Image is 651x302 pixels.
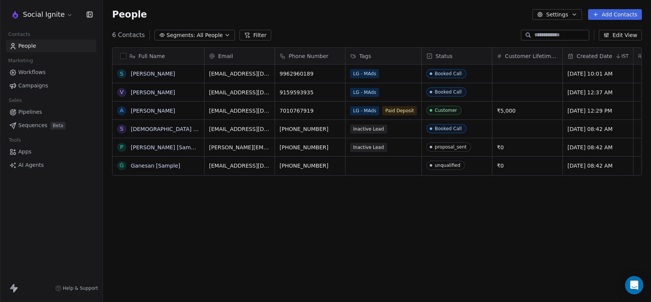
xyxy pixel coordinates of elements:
[5,134,24,146] span: Tools
[113,48,204,64] div: Full Name
[563,48,633,64] div: Created DateIST
[435,108,457,113] div: Customer
[505,52,558,60] span: Customer Lifetime Value
[138,52,165,60] span: Full Name
[382,106,417,115] span: Paid Deposit
[113,65,204,295] div: grid
[204,48,275,64] div: Email
[131,71,175,77] a: [PERSON_NAME]
[120,88,124,96] div: V
[23,10,65,19] span: Social Ignite
[350,124,387,134] span: Inactive Lead
[280,107,341,115] span: 7010767919
[120,161,124,170] div: G
[567,89,628,96] span: [DATE] 12:37 AM
[275,48,345,64] div: Phone Number
[435,89,462,95] div: Booked Call
[50,122,66,129] span: Beta
[625,276,643,294] div: Open Intercom Messenger
[567,70,628,78] span: [DATE] 10:01 AM
[209,162,270,170] span: [EMAIL_ADDRESS][DOMAIN_NAME]
[359,52,371,60] span: Tags
[497,162,558,170] span: ₹0
[289,52,328,60] span: Phone Number
[350,69,379,78] span: LG - MAds
[435,71,462,76] div: Booked Call
[577,52,612,60] span: Created Date
[55,285,98,291] a: Help & Support
[350,106,379,115] span: LG - MAds
[567,144,628,151] span: [DATE] 08:42 AM
[131,144,201,150] a: [PERSON_NAME] [Sample]
[112,9,147,20] span: People
[18,82,48,90] span: Campaigns
[599,30,642,40] button: Edit View
[131,126,217,132] a: [DEMOGRAPHIC_DATA] [Sample]
[280,125,341,133] span: [PHONE_NUMBER]
[209,70,270,78] span: [EMAIL_ADDRESS][DOMAIN_NAME]
[588,9,642,20] button: Add Contacts
[435,163,460,168] div: unqualified
[5,95,25,106] span: Sales
[5,55,36,66] span: Marketing
[350,143,387,152] span: Inactive Lead
[131,163,180,169] a: Ganesan [Sample]
[63,285,98,291] span: Help & Support
[532,9,582,20] button: Settings
[218,52,233,60] span: Email
[18,108,42,116] span: Pipelines
[492,48,563,64] div: Customer Lifetime Value
[497,107,558,115] span: ₹5,000
[120,107,124,115] div: A
[167,31,195,39] span: Segments:
[435,144,466,150] div: proposal_sent
[209,107,270,115] span: [EMAIL_ADDRESS][DOMAIN_NAME]
[567,162,628,170] span: [DATE] 08:42 AM
[120,143,123,151] div: P
[422,48,492,64] div: Status
[6,79,96,92] a: Campaigns
[350,88,379,97] span: LG - MAds
[120,70,124,78] div: S
[18,42,36,50] span: People
[18,68,46,76] span: Workflows
[346,48,421,64] div: Tags
[131,108,175,114] a: [PERSON_NAME]
[6,40,96,52] a: People
[9,8,74,21] button: Social Ignite
[18,161,44,169] span: AI Agents
[18,148,32,156] span: Apps
[6,66,96,79] a: Workflows
[240,30,271,40] button: Filter
[209,89,270,96] span: [EMAIL_ADDRESS][DOMAIN_NAME]
[497,144,558,151] span: ₹0
[280,162,341,170] span: [PHONE_NUMBER]
[567,107,628,115] span: [DATE] 12:29 PM
[197,31,223,39] span: All People
[209,144,270,151] span: [PERSON_NAME][EMAIL_ADDRESS][DOMAIN_NAME]
[435,126,462,131] div: Booked Call
[280,144,341,151] span: [PHONE_NUMBER]
[280,70,341,78] span: 9962960189
[11,10,20,19] img: Bitmap.png
[280,89,341,96] span: 9159593935
[131,89,175,95] a: [PERSON_NAME]
[6,106,96,118] a: Pipelines
[112,31,145,40] span: 6 Contacts
[621,53,628,59] span: IST
[6,119,96,132] a: SequencesBeta
[567,125,628,133] span: [DATE] 08:42 AM
[5,29,34,40] span: Contacts
[6,159,96,171] a: AI Agents
[18,121,47,129] span: Sequences
[209,125,270,133] span: [EMAIL_ADDRESS][DOMAIN_NAME]
[120,125,124,133] div: S
[6,145,96,158] a: Apps
[436,52,453,60] span: Status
